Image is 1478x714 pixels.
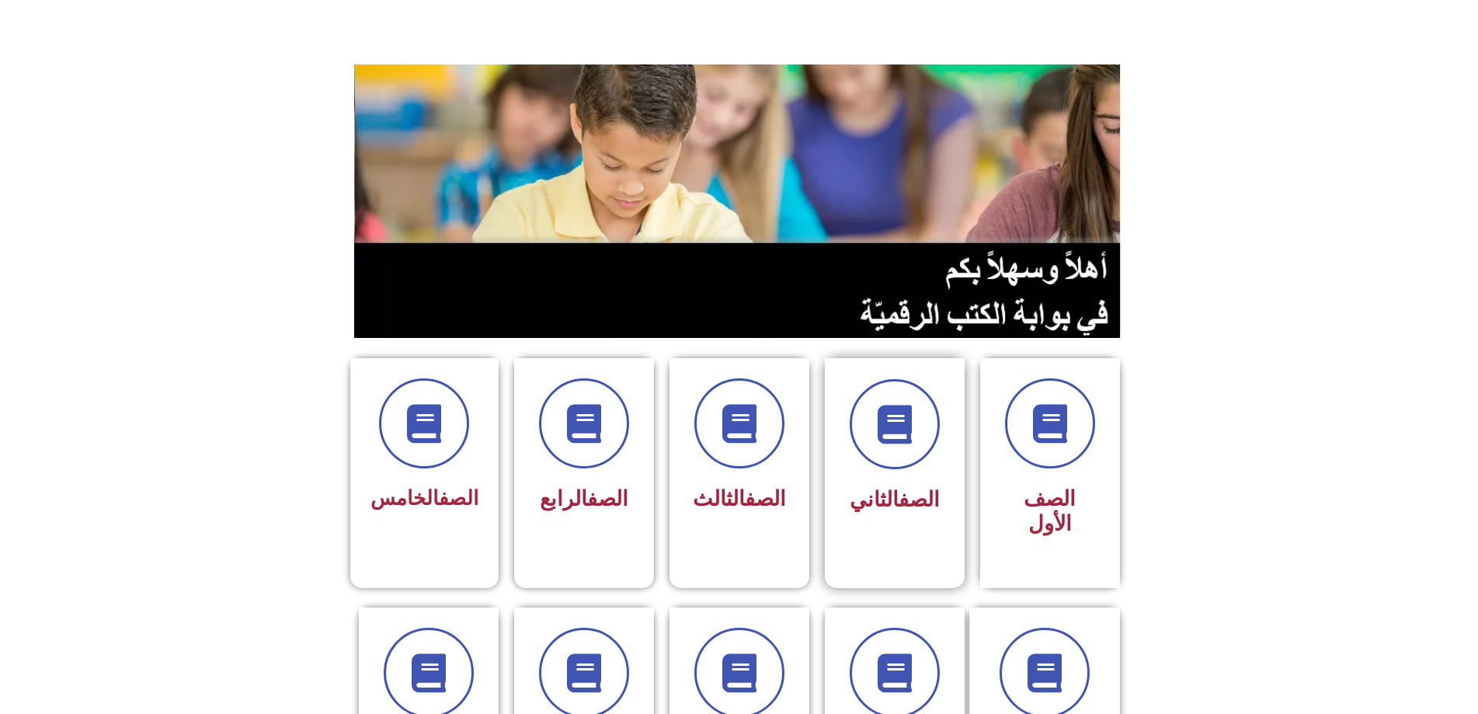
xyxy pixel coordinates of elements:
a: الصف [899,487,940,512]
span: الثاني [850,487,940,512]
a: الصف [745,486,786,511]
span: الصف الأول [1024,486,1076,536]
span: الرابع [540,486,628,511]
a: الصف [439,486,478,510]
a: الصف [587,486,628,511]
span: الثالث [693,486,786,511]
span: الخامس [370,486,478,510]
